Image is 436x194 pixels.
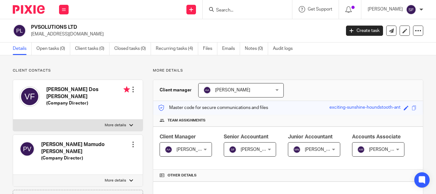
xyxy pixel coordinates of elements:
[288,134,333,139] span: Junior Accountant
[203,43,217,55] a: Files
[13,43,32,55] a: Details
[105,123,126,128] p: More details
[36,43,70,55] a: Open tasks (0)
[229,146,237,153] img: svg%3E
[13,5,45,14] img: Pixie
[105,178,126,183] p: More details
[13,24,26,37] img: svg%3E
[31,24,275,31] h2: PVSOLUTIONS LTD
[305,147,340,152] span: [PERSON_NAME]
[273,43,297,55] a: Audit logs
[329,104,401,112] div: exciting-sunshine-houndstooth-ant
[368,6,403,12] p: [PERSON_NAME]
[308,7,332,12] span: Get Support
[114,43,151,55] a: Closed tasks (0)
[19,141,35,157] img: svg%3E
[241,147,276,152] span: [PERSON_NAME]
[215,8,273,13] input: Search
[13,68,143,73] p: Client contacts
[19,86,40,107] img: svg%3E
[160,134,196,139] span: Client Manager
[168,118,206,123] span: Team assignments
[168,173,197,178] span: Other details
[245,43,268,55] a: Notes (0)
[203,86,211,94] img: svg%3E
[165,146,172,153] img: svg%3E
[406,4,416,15] img: svg%3E
[153,68,423,73] p: More details
[352,134,401,139] span: Accounts Associate
[357,146,365,153] img: svg%3E
[31,31,336,37] p: [EMAIL_ADDRESS][DOMAIN_NAME]
[177,147,212,152] span: [PERSON_NAME]
[156,43,198,55] a: Recurring tasks (4)
[46,86,130,100] h4: [PERSON_NAME] Dos [PERSON_NAME]
[346,26,383,36] a: Create task
[293,146,301,153] img: svg%3E
[75,43,109,55] a: Client tasks (0)
[46,100,130,106] h5: (Company Director)
[124,86,130,93] i: Primary
[41,141,130,155] h4: [PERSON_NAME] Mamudo [PERSON_NAME]
[369,147,404,152] span: [PERSON_NAME]
[222,43,240,55] a: Emails
[215,88,250,92] span: [PERSON_NAME]
[158,105,268,111] p: Master code for secure communications and files
[41,155,130,161] h5: (Company Director)
[224,134,268,139] span: Senior Accountant
[160,87,192,93] h3: Client manager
